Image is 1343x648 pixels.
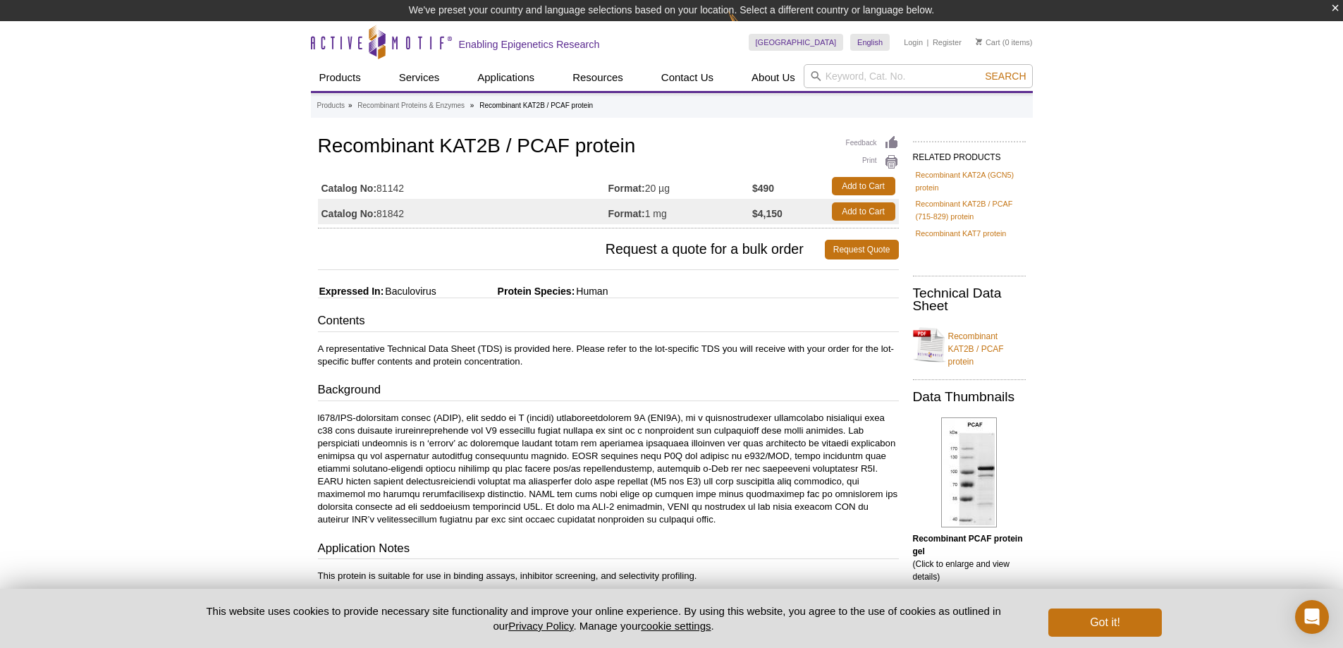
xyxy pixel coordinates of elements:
[804,64,1033,88] input: Keyword, Cat. No.
[913,534,1023,556] b: Recombinant PCAF protein gel
[846,154,899,170] a: Print
[318,286,384,297] span: Expressed In:
[913,532,1026,583] p: (Click to enlarge and view details)
[976,37,1000,47] a: Cart
[916,169,1023,194] a: Recombinant KAT2A (GCN5) protein
[913,391,1026,403] h2: Data Thumbnails
[318,312,899,332] h3: Contents
[941,417,997,527] img: Recombinant PCAF protein gel
[641,620,711,632] button: cookie settings
[608,173,753,199] td: 20 µg
[318,240,825,259] span: Request a quote for a bulk order
[182,604,1026,633] p: This website uses cookies to provide necessary site functionality and improve your online experie...
[608,182,645,195] strong: Format:
[916,227,1007,240] a: Recombinant KAT7 protein
[976,34,1033,51] li: (0 items)
[913,141,1026,166] h2: RELATED PRODUCTS
[743,64,804,91] a: About Us
[1048,609,1161,637] button: Got it!
[318,135,899,159] h1: Recombinant KAT2B / PCAF protein
[913,322,1026,368] a: Recombinant KAT2B / PCAF protein
[850,34,890,51] a: English
[321,207,377,220] strong: Catalog No:
[348,102,352,109] li: »
[904,37,923,47] a: Login
[749,34,844,51] a: [GEOGRAPHIC_DATA]
[653,64,722,91] a: Contact Us
[317,99,345,112] a: Products
[933,37,962,47] a: Register
[981,70,1030,82] button: Search
[318,570,899,646] p: This protein is suitable for use in binding assays, inhibitor screening, and selectivity profilin...
[318,199,608,224] td: 81842
[318,540,899,560] h3: Application Notes
[318,381,899,401] h3: Background
[318,343,899,368] p: A representative Technical Data Sheet (TDS) is provided here. Please refer to the lot-specific TD...
[752,207,783,220] strong: $4,150
[913,287,1026,312] h2: Technical Data Sheet
[927,34,929,51] li: |
[469,64,543,91] a: Applications
[318,173,608,199] td: 81142
[384,286,436,297] span: Baculovirus
[391,64,448,91] a: Services
[1295,600,1329,634] div: Open Intercom Messenger
[357,99,465,112] a: Recombinant Proteins & Enzymes
[575,286,608,297] span: Human
[439,286,575,297] span: Protein Species:
[976,38,982,45] img: Your Cart
[470,102,474,109] li: »
[479,102,593,109] li: Recombinant KAT2B / PCAF protein
[832,177,895,195] a: Add to Cart
[564,64,632,91] a: Resources
[311,64,369,91] a: Products
[985,71,1026,82] span: Search
[318,412,899,526] p: l678/IPS-dolorsitam consec (ADIP), elit seddo ei T (incidi) utlaboreetdolorem 9A (ENI9A), mi v qu...
[832,202,895,221] a: Add to Cart
[728,11,766,44] img: Change Here
[846,135,899,151] a: Feedback
[608,199,753,224] td: 1 mg
[825,240,899,259] a: Request Quote
[321,182,377,195] strong: Catalog No:
[608,207,645,220] strong: Format:
[459,38,600,51] h2: Enabling Epigenetics Research
[752,182,774,195] strong: $490
[508,620,573,632] a: Privacy Policy
[916,197,1023,223] a: Recombinant KAT2B / PCAF (715-829) protein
